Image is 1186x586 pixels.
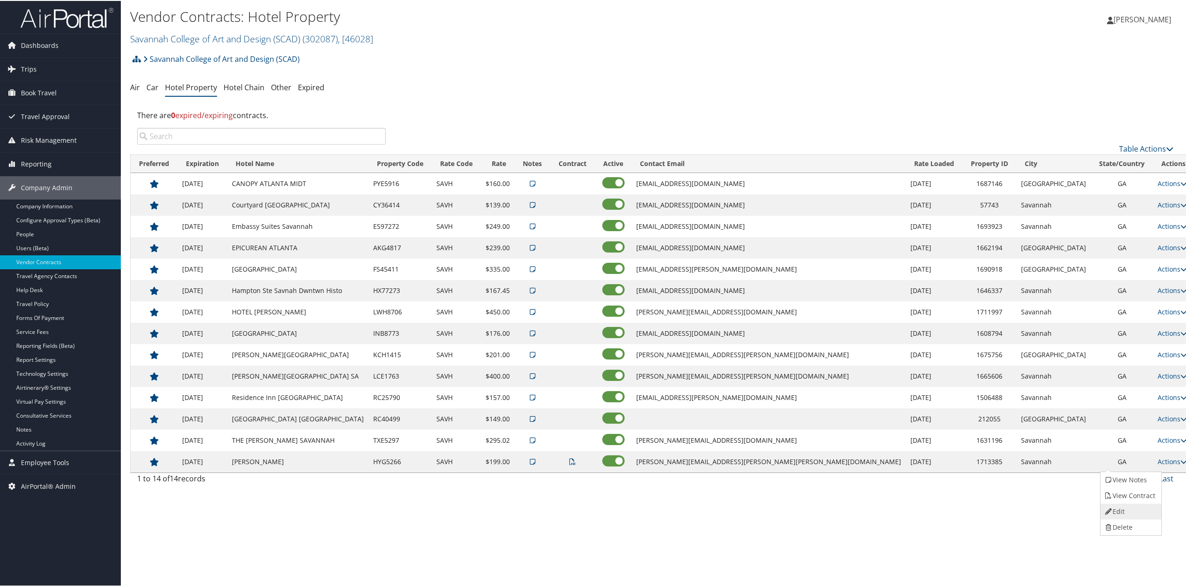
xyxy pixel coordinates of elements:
td: GA [1091,258,1153,279]
td: 1665606 [962,365,1016,386]
a: Hotel Chain [224,81,264,92]
td: GA [1091,386,1153,407]
td: CY36414 [369,193,432,215]
td: Savannah [1016,279,1091,300]
td: GA [1091,407,1153,429]
td: [DATE] [178,343,227,365]
th: Property Code: activate to sort column ascending [369,154,432,172]
td: CANOPY ATLANTA MIDT [227,172,369,193]
td: Courtyard [GEOGRAPHIC_DATA] [227,193,369,215]
td: SAVH [432,450,481,472]
td: [GEOGRAPHIC_DATA] [GEOGRAPHIC_DATA] [227,407,369,429]
td: PYE5916 [369,172,432,193]
td: SAVH [432,322,481,343]
td: $139.00 [481,193,514,215]
td: SAVH [432,407,481,429]
a: Hotel Property [165,81,217,92]
td: [DATE] [906,258,962,279]
th: Active: activate to sort column ascending [595,154,632,172]
td: KCH1415 [369,343,432,365]
a: Edit [1100,503,1159,519]
span: [PERSON_NAME] [1114,13,1171,24]
a: View Notes [1100,471,1159,487]
td: Residence Inn [GEOGRAPHIC_DATA] [227,386,369,407]
td: [GEOGRAPHIC_DATA] [227,322,369,343]
span: Travel Approval [21,104,70,127]
td: [EMAIL_ADDRESS][DOMAIN_NAME] [632,236,906,258]
td: [PERSON_NAME][GEOGRAPHIC_DATA] [227,343,369,365]
td: 1631196 [962,429,1016,450]
td: [PERSON_NAME][EMAIL_ADDRESS][PERSON_NAME][PERSON_NAME][DOMAIN_NAME] [632,450,906,472]
th: Contact Email: activate to sort column ascending [632,154,906,172]
td: 1675756 [962,343,1016,365]
td: [EMAIL_ADDRESS][PERSON_NAME][DOMAIN_NAME] [632,386,906,407]
img: airportal-logo.png [20,6,113,28]
td: [DATE] [906,172,962,193]
span: Employee Tools [21,450,69,473]
td: HYG5266 [369,450,432,472]
td: SAVH [432,193,481,215]
td: [DATE] [178,215,227,236]
span: ( 302087 ) [303,32,338,44]
td: [PERSON_NAME][GEOGRAPHIC_DATA] SA [227,365,369,386]
td: LCE1763 [369,365,432,386]
span: Book Travel [21,80,57,104]
span: Trips [21,57,37,80]
div: 1 to 14 of records [137,472,386,488]
td: $176.00 [481,322,514,343]
td: Hampton Ste Savnah Dwntwn Histo [227,279,369,300]
a: [PERSON_NAME] [1107,5,1180,33]
td: [GEOGRAPHIC_DATA] [1016,258,1091,279]
td: GA [1091,450,1153,472]
td: [DATE] [906,450,962,472]
td: [GEOGRAPHIC_DATA] [227,258,369,279]
td: [DATE] [178,300,227,322]
td: SAVH [432,258,481,279]
td: SAVH [432,300,481,322]
td: GA [1091,236,1153,258]
th: City: activate to sort column ascending [1016,154,1091,172]
td: $160.00 [481,172,514,193]
td: [DATE] [906,300,962,322]
td: [DATE] [178,365,227,386]
td: [GEOGRAPHIC_DATA] [1016,343,1091,365]
td: [EMAIL_ADDRESS][DOMAIN_NAME] [632,215,906,236]
td: RC40499 [369,407,432,429]
td: [DATE] [906,429,962,450]
td: $450.00 [481,300,514,322]
a: View Contract [1100,487,1159,503]
td: SAVH [432,386,481,407]
td: HOTEL [PERSON_NAME] [227,300,369,322]
td: GA [1091,172,1153,193]
td: HX77273 [369,279,432,300]
td: THE [PERSON_NAME] SAVANNAH [227,429,369,450]
td: [PERSON_NAME][EMAIL_ADDRESS][PERSON_NAME][DOMAIN_NAME] [632,343,906,365]
td: $249.00 [481,215,514,236]
td: [DATE] [178,258,227,279]
td: 1608794 [962,322,1016,343]
td: Savannah [1016,300,1091,322]
td: SAVH [432,343,481,365]
td: SAVH [432,236,481,258]
td: ES97272 [369,215,432,236]
td: [PERSON_NAME] [227,450,369,472]
td: GA [1091,429,1153,450]
span: Reporting [21,152,52,175]
td: [DATE] [178,429,227,450]
td: LWH8706 [369,300,432,322]
td: [DATE] [906,279,962,300]
td: $199.00 [481,450,514,472]
td: [EMAIL_ADDRESS][DOMAIN_NAME] [632,172,906,193]
td: [PERSON_NAME][EMAIL_ADDRESS][DOMAIN_NAME] [632,300,906,322]
td: $149.00 [481,407,514,429]
td: Savannah [1016,386,1091,407]
th: Rate Loaded: activate to sort column ascending [906,154,962,172]
th: Rate Code: activate to sort column ascending [432,154,481,172]
td: SAVH [432,172,481,193]
span: , [ 46028 ] [338,32,373,44]
td: [DATE] [906,236,962,258]
span: Company Admin [21,175,72,199]
td: GA [1091,215,1153,236]
td: [DATE] [906,322,962,343]
a: Delete [1100,519,1159,534]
